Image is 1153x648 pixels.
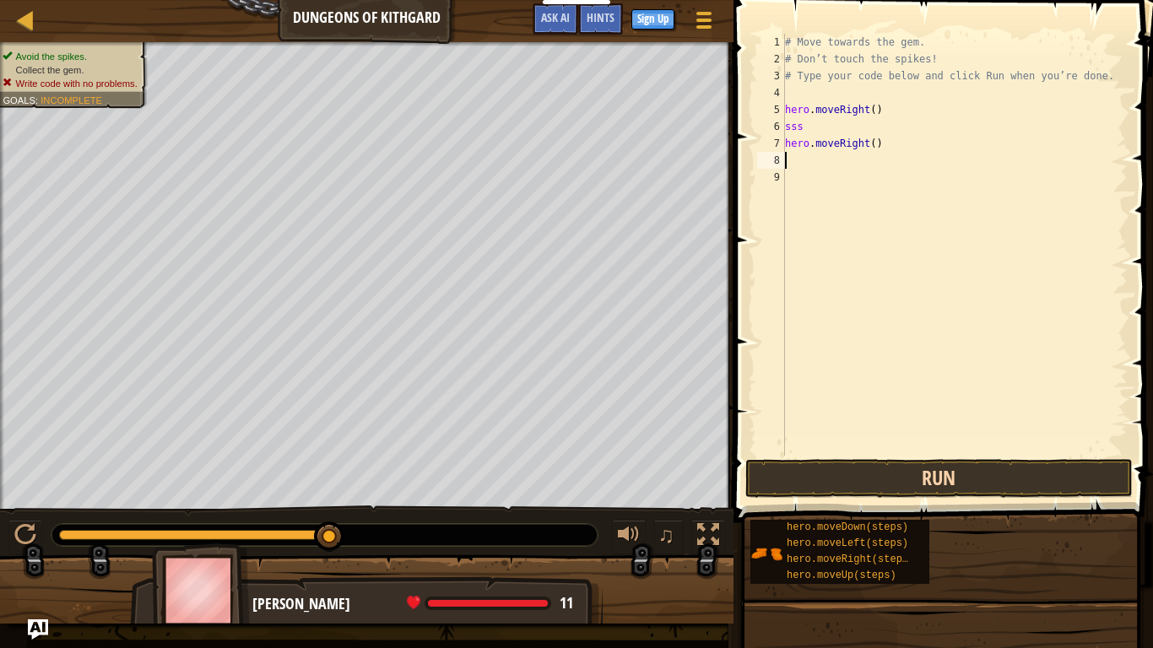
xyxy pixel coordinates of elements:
img: portrait.png [750,537,782,570]
span: Ask AI [541,9,570,25]
span: 11 [560,592,573,613]
div: 5 [757,101,785,118]
div: health: 11 / 11 [407,596,573,611]
div: 8 [757,152,785,169]
button: Ctrl + P: Pause [8,520,42,554]
div: 7 [757,135,785,152]
span: Avoid the spikes. [16,51,87,62]
span: : [35,94,41,105]
span: hero.moveLeft(steps) [787,537,908,549]
li: Avoid the spikes. [3,50,137,63]
span: Write code with no problems. [16,78,138,89]
button: Run [745,459,1133,498]
span: Collect the gem. [16,64,84,75]
span: Goals [3,94,35,105]
li: Write code with no problems. [3,77,137,90]
li: Collect the gem. [3,63,137,77]
button: Ask AI [533,3,578,35]
div: [PERSON_NAME] [252,593,586,615]
button: Toggle fullscreen [691,520,725,554]
div: 9 [757,169,785,186]
div: 1 [757,34,785,51]
img: thang_avatar_frame.png [152,543,250,637]
div: 6 [757,118,785,135]
button: Sign Up [631,9,674,30]
span: Hints [587,9,614,25]
span: hero.moveRight(steps) [787,553,914,565]
button: ♫ [654,520,683,554]
span: hero.moveDown(steps) [787,521,908,533]
span: hero.moveUp(steps) [787,570,896,581]
button: Ask AI [28,619,48,640]
button: Show game menu [683,3,725,43]
div: 4 [757,84,785,101]
span: ♫ [658,522,674,548]
span: Incomplete [41,94,102,105]
div: 3 [757,67,785,84]
div: 2 [757,51,785,67]
button: Adjust volume [612,520,646,554]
